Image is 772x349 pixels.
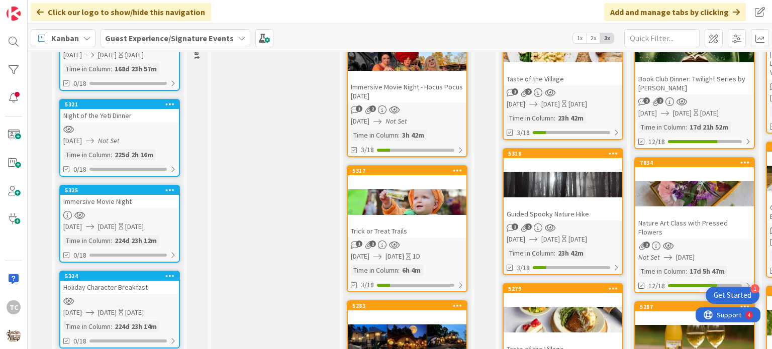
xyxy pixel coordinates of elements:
div: 1D [413,251,420,262]
div: 6h 4m [400,265,423,276]
div: 5317 [352,167,466,174]
div: 5287 [640,303,754,310]
span: : [554,112,555,124]
span: 3/18 [361,145,374,155]
div: 5318 [508,150,622,157]
div: Time in Column [351,265,398,276]
a: 5321Night of the Yeti Dinner[DATE]Not SetTime in Column:225d 2h 16m0/18 [59,99,180,177]
span: [DATE] [541,234,560,245]
div: 5325 [65,187,179,194]
span: : [686,122,687,133]
a: [DATE][DATE][DATE]Time in Column:168d 23h 57m0/18 [59,13,180,91]
div: 7834Nature Art Class with Pressed Flowers [635,158,754,239]
span: [DATE] [98,221,117,232]
span: : [554,248,555,259]
div: Time in Column [351,130,398,141]
div: Time in Column [638,266,686,277]
div: Click our logo to show/hide this navigation [31,3,211,21]
span: 1 [512,88,518,95]
div: 5317 [348,166,466,175]
span: 0/18 [73,250,86,261]
div: Add and manage tabs by clicking [604,3,746,21]
span: [DATE] [673,108,692,119]
div: 5279 [508,285,622,292]
div: TC [7,300,21,314]
div: 5279 [504,284,622,293]
div: 17d 21h 52m [687,122,731,133]
span: [DATE] [638,108,657,119]
span: 1 [356,105,362,112]
div: Open Get Started checklist, remaining modules: 1 [706,287,759,304]
div: 5325 [60,186,179,195]
span: [DATE] [63,307,82,318]
span: [DATE] [98,307,117,318]
span: 2 [525,223,532,230]
div: 5321 [60,100,179,109]
div: Book Club Dinner: Twilight Series by [PERSON_NAME] [635,72,754,94]
div: 168d 23h 57m [112,63,159,74]
div: Taste of the Village [504,72,622,85]
span: [DATE] [63,50,82,60]
div: 5318Guided Spooky Nature Hike [504,149,622,220]
span: 2 [512,223,518,230]
span: 1x [573,33,587,43]
div: Time in Column [507,248,554,259]
span: 2 [643,97,650,104]
img: avatar [7,328,21,342]
span: : [398,265,400,276]
span: 2 [643,242,650,248]
div: [DATE] [125,221,144,232]
span: [DATE] [98,50,117,60]
i: Not Set [98,136,120,145]
a: 5324Holiday Character Breakfast[DATE][DATE][DATE]Time in Column:224d 23h 14m0/18 [59,271,180,348]
div: 5318 [504,149,622,158]
div: Immersive Movie Night - Hocus Pocus [DATE] [348,80,466,102]
span: : [686,266,687,277]
span: 12/18 [648,281,665,291]
div: Get Started [714,290,751,300]
span: 2 [369,241,376,247]
div: [DATE] [568,99,587,109]
i: Not Set [638,253,660,262]
div: 5283 [348,301,466,310]
span: [DATE] [676,252,695,263]
div: Night of the Yeti Dinner [60,109,179,122]
div: Guided Spooky Nature Hike [504,207,622,220]
div: Trick or Treat Trails [348,224,466,238]
div: 5324 [60,272,179,281]
i: Not Set [385,117,407,126]
span: 3/18 [361,280,374,290]
span: Kanban [51,32,79,44]
div: Time in Column [63,321,111,332]
div: 1 [750,284,759,293]
span: : [398,130,400,141]
span: 1 [356,241,362,247]
span: [DATE] [63,136,82,146]
span: 2 [525,88,532,95]
span: : [111,235,112,246]
span: 3/18 [517,128,530,138]
a: 5325Immersive Movie Night[DATE][DATE][DATE]Time in Column:224d 23h 12m0/18 [59,185,180,263]
div: 5324Holiday Character Breakfast [60,272,179,294]
div: Immersive Movie Night - Hocus Pocus [DATE] [348,22,466,102]
div: Time in Column [63,235,111,246]
div: Time in Column [63,63,111,74]
span: [DATE] [507,99,525,109]
span: 0/18 [73,164,86,175]
a: 5317Trick or Treat Trails[DATE][DATE]1DTime in Column:6h 4m3/18 [347,165,467,292]
span: 3x [600,33,614,43]
span: Support [21,2,46,14]
div: 5321Night of the Yeti Dinner [60,100,179,122]
div: 5317Trick or Treat Trails [348,166,466,238]
span: [DATE] [63,221,82,232]
img: Visit kanbanzone.com [7,7,21,21]
div: Immersive Movie Night [60,195,179,208]
div: 4 [52,4,55,12]
span: 0/18 [73,336,86,346]
div: 5283 [352,302,466,309]
a: 5318Guided Spooky Nature Hike[DATE][DATE][DATE]Time in Column:23h 42m3/18 [503,148,623,275]
span: 2x [587,33,600,43]
div: [DATE] [125,50,144,60]
div: 17d 5h 47m [687,266,727,277]
div: [DATE] [125,307,144,318]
